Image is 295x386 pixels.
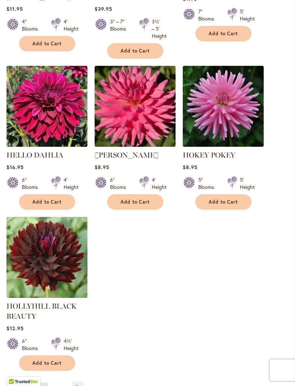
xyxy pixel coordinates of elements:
div: 6" Blooms [110,176,131,191]
img: HOKEY POKEY [183,66,264,147]
span: Add to Cart [32,199,62,205]
div: 4' Height [152,176,167,191]
div: 6" Blooms [22,176,42,191]
span: $16.95 [6,164,24,171]
div: 4" Blooms [22,18,42,32]
button: Add to Cart [19,194,75,210]
a: Hello Dahlia [6,141,87,148]
span: $8.95 [95,164,109,171]
span: $11.95 [6,5,23,12]
img: HERBERT SMITH [95,66,176,147]
div: 3½' – 5' Height [152,18,167,40]
button: Add to Cart [107,194,163,210]
button: Add to Cart [19,355,75,371]
iframe: Launch Accessibility Center [5,360,26,381]
div: 3" – 7" Blooms [110,18,131,40]
div: 6" Blooms [22,337,42,352]
div: 4½' Height [64,337,78,352]
img: Hello Dahlia [6,66,87,147]
a: [PERSON_NAME] [95,151,159,159]
span: Add to Cart [209,31,238,37]
img: HOLLYHILL BLACK BEAUTY [6,217,87,298]
span: $39.95 [95,5,112,12]
span: Add to Cart [121,199,150,205]
div: 7" Blooms [198,8,219,22]
a: HELLO DAHLIA [6,151,63,159]
div: 4' Height [64,18,78,32]
button: Add to Cart [195,194,251,210]
a: HERBERT SMITH [95,141,176,148]
a: HOLLYHILL BLACK BEAUTY [6,292,87,299]
span: Add to Cart [121,48,150,54]
span: Add to Cart [32,360,62,366]
span: $12.95 [6,325,24,332]
span: Add to Cart [32,41,62,47]
span: $8.95 [183,164,198,171]
a: HOKEY POKEY [183,141,264,148]
div: 4' Height [64,176,78,191]
div: 5" Blooms [198,176,219,191]
a: HOLLYHILL BLACK BEAUTY [6,302,77,321]
button: Add to Cart [19,36,75,51]
button: Add to Cart [195,26,251,41]
div: 5' Height [240,8,255,22]
span: Add to Cart [209,199,238,205]
a: HOKEY POKEY [183,151,235,159]
div: 5' Height [240,176,255,191]
button: Add to Cart [107,43,163,59]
